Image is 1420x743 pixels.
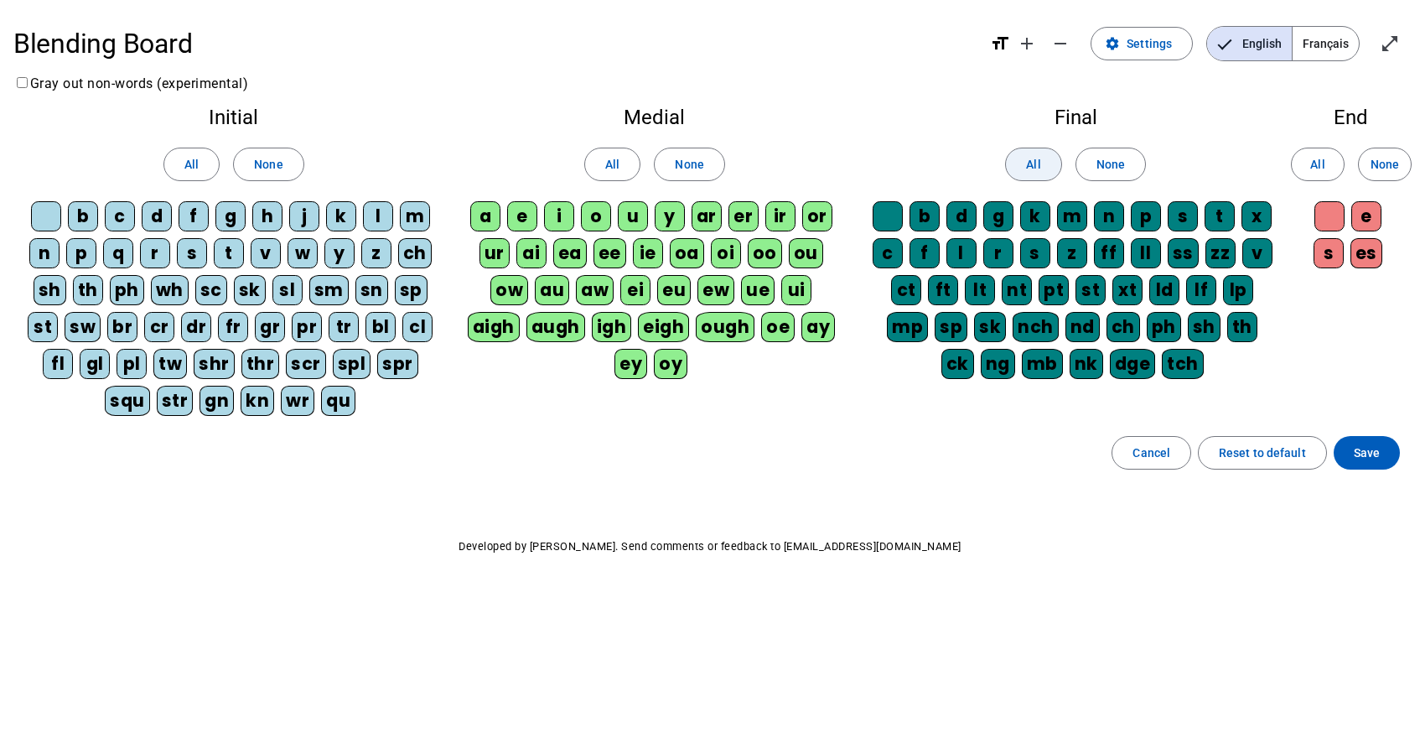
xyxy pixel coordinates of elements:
[490,275,528,305] div: ow
[711,238,741,268] div: oi
[593,238,626,268] div: ee
[1149,275,1179,305] div: ld
[696,312,754,342] div: ough
[1112,275,1143,305] div: xt
[288,238,318,268] div: w
[43,349,73,379] div: fl
[692,201,722,231] div: ar
[13,17,977,70] h1: Blending Board
[802,201,832,231] div: or
[144,312,174,342] div: cr
[252,201,282,231] div: h
[1350,238,1382,268] div: es
[728,201,759,231] div: er
[910,238,940,268] div: f
[654,148,724,181] button: None
[592,312,632,342] div: igh
[398,238,432,268] div: ch
[1020,201,1050,231] div: k
[1050,34,1070,54] mat-icon: remove
[1065,312,1100,342] div: nd
[1094,201,1124,231] div: n
[195,275,227,305] div: sc
[200,386,234,416] div: gn
[110,275,144,305] div: ph
[255,312,285,342] div: gr
[633,238,663,268] div: ie
[1291,148,1345,181] button: All
[1205,238,1236,268] div: zz
[65,312,101,342] div: sw
[1380,34,1400,54] mat-icon: open_in_full
[177,238,207,268] div: s
[13,537,1407,557] p: Developed by [PERSON_NAME]. Send comments or feedback to [EMAIL_ADDRESS][DOMAIN_NAME]
[34,275,66,305] div: sh
[974,312,1006,342] div: sk
[1075,275,1106,305] div: st
[638,312,689,342] div: eigh
[741,275,775,305] div: ue
[157,386,194,416] div: str
[402,312,433,342] div: cl
[1227,312,1257,342] div: th
[618,201,648,231] div: u
[891,275,921,305] div: ct
[507,201,537,231] div: e
[1005,148,1061,181] button: All
[941,349,974,379] div: ck
[748,238,782,268] div: oo
[153,349,187,379] div: tw
[935,312,967,342] div: sp
[581,201,611,231] div: o
[103,238,133,268] div: q
[1112,436,1191,470] button: Cancel
[329,312,359,342] div: tr
[194,349,235,379] div: shr
[868,107,1283,127] h2: Final
[272,275,303,305] div: sl
[1309,107,1393,127] h2: End
[286,349,326,379] div: scr
[1373,27,1407,60] button: Enter full screen
[234,275,266,305] div: sk
[553,238,587,268] div: ea
[233,148,303,181] button: None
[1168,201,1198,231] div: s
[27,107,441,127] h2: Initial
[1310,154,1324,174] span: All
[1057,238,1087,268] div: z
[801,312,835,342] div: ay
[789,238,823,268] div: ou
[355,275,388,305] div: sn
[655,201,685,231] div: y
[620,275,650,305] div: ei
[163,148,220,181] button: All
[218,312,248,342] div: fr
[946,238,977,268] div: l
[1010,27,1044,60] button: Increase font size
[326,201,356,231] div: k
[363,201,393,231] div: l
[73,275,103,305] div: th
[1371,154,1399,174] span: None
[324,238,355,268] div: y
[333,349,371,379] div: spl
[1026,154,1040,174] span: All
[983,201,1013,231] div: g
[68,201,98,231] div: b
[241,386,274,416] div: kn
[361,238,391,268] div: z
[1105,36,1120,51] mat-icon: settings
[1206,26,1360,61] mat-button-toggle-group: Language selection
[1022,349,1063,379] div: mb
[468,107,842,127] h2: Medial
[1293,27,1359,60] span: Français
[1057,201,1087,231] div: m
[990,34,1010,54] mat-icon: format_size
[576,275,614,305] div: aw
[1334,436,1400,470] button: Save
[1205,201,1235,231] div: t
[1013,312,1059,342] div: nch
[1017,34,1037,54] mat-icon: add
[1131,238,1161,268] div: ll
